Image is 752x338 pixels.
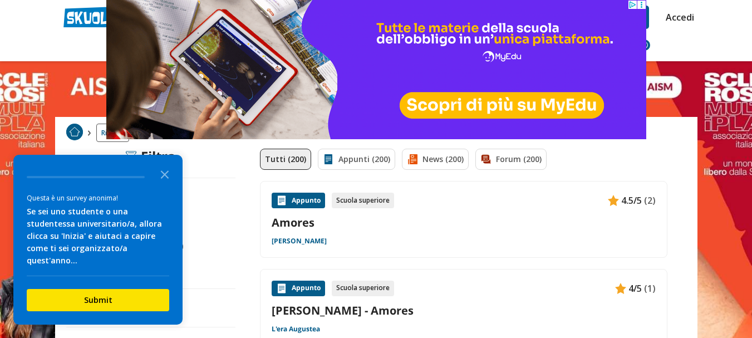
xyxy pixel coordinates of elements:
div: Scuola superiore [332,281,394,296]
span: (2) [644,193,656,208]
button: Close the survey [154,163,176,185]
img: Appunti filtro contenuto [323,154,334,165]
span: (1) [644,281,656,296]
a: Amores [272,215,656,230]
a: Tutti (200) [260,149,311,170]
img: Appunti contenuto [276,283,287,294]
a: News (200) [402,149,469,170]
a: Forum (200) [475,149,547,170]
a: Home [66,124,83,142]
span: 4/5 [628,281,642,296]
img: Forum filtro contenuto [480,154,491,165]
img: Filtra filtri mobile [125,151,136,162]
img: News filtro contenuto [407,154,418,165]
a: L'era Augustea [272,325,320,334]
div: Appunto [272,281,325,296]
button: Submit [27,289,169,311]
a: [PERSON_NAME] [272,237,327,246]
img: Home [66,124,83,140]
div: Se sei uno studente o una studentessa universitario/a, allora clicca su 'Inizia' e aiutaci a capi... [27,205,169,267]
img: Appunti contenuto [615,283,626,294]
a: Accedi [666,6,689,29]
a: Ricerca [96,124,129,142]
div: Scuola superiore [332,193,394,208]
div: Appunto [272,193,325,208]
a: Appunti (200) [318,149,395,170]
img: Appunti contenuto [276,195,287,206]
a: [PERSON_NAME] - Amores [272,303,656,318]
div: Filtra [125,149,176,164]
img: Appunti contenuto [608,195,619,206]
div: Survey [13,155,183,325]
div: Questa è un survey anonima! [27,193,169,203]
span: 4.5/5 [621,193,642,208]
